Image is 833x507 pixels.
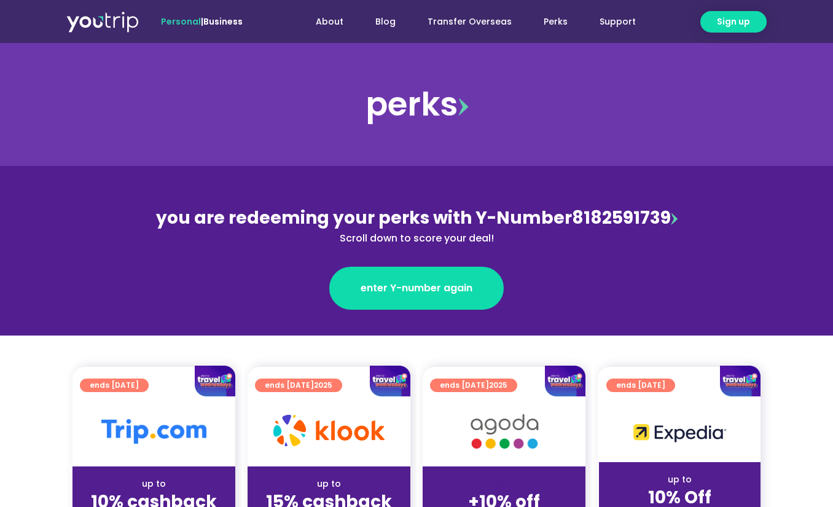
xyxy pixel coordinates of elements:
a: Transfer Overseas [412,10,528,33]
div: up to [257,478,401,490]
span: | [161,15,243,28]
div: up to [609,473,751,486]
span: enter Y-number again [361,281,472,296]
div: 8182591739 [150,205,683,246]
a: enter Y-number again [329,267,504,310]
span: up to [493,478,515,490]
span: you are redeeming your perks with Y-Number [156,206,572,230]
nav: Menu [276,10,652,33]
a: Business [203,15,243,28]
a: Blog [359,10,412,33]
div: Scroll down to score your deal! [150,231,683,246]
a: About [300,10,359,33]
span: Personal [161,15,201,28]
a: Support [584,10,652,33]
div: up to [82,478,225,490]
a: Perks [528,10,584,33]
a: Sign up [700,11,767,33]
span: Sign up [717,15,750,28]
